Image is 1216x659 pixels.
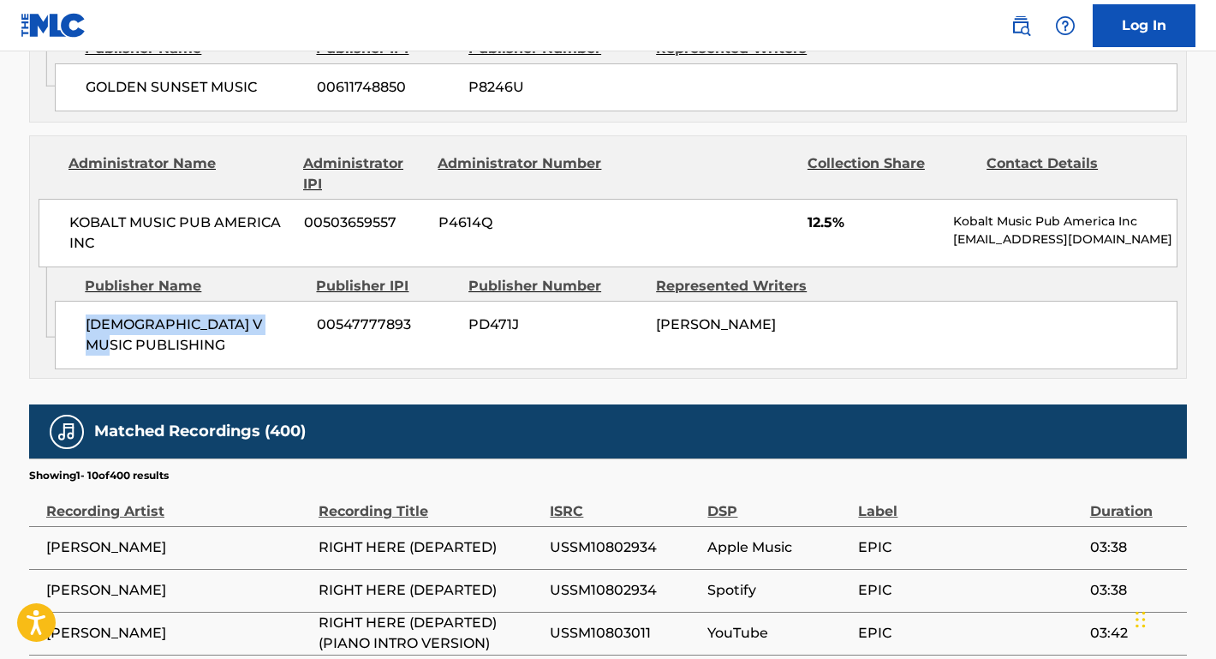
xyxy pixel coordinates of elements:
[550,483,699,522] div: ISRC
[304,213,426,233] span: 00503659557
[707,537,849,558] span: Apple Music
[550,537,699,558] span: USSM10802934
[550,580,699,601] span: USSM10802934
[808,213,940,233] span: 12.5%
[86,77,304,98] span: GOLDEN SUNSET MUSIC
[1004,9,1038,43] a: Public Search
[317,77,456,98] span: 00611748850
[1090,580,1178,601] span: 03:38
[808,153,974,195] div: Collection Share
[303,153,425,195] div: Administrator IPI
[319,580,541,601] span: RIGHT HERE (DEPARTED)
[319,483,541,522] div: Recording Title
[316,276,456,297] div: Publisher IPI
[438,153,604,195] div: Administrator Number
[468,77,643,98] span: P8246U
[858,537,1081,558] span: EPIC
[317,315,456,335] span: 00547777893
[1130,577,1216,659] iframe: Chat Widget
[1055,15,1076,36] img: help
[46,537,310,558] span: [PERSON_NAME]
[656,316,776,332] span: [PERSON_NAME]
[85,276,303,297] div: Publisher Name
[1048,9,1082,43] div: Help
[29,468,169,483] p: Showing 1 - 10 of 400 results
[46,623,310,644] span: [PERSON_NAME]
[1090,537,1178,558] span: 03:38
[858,623,1081,644] span: EPIC
[468,276,643,297] div: Publisher Number
[1010,15,1031,36] img: search
[46,580,310,601] span: [PERSON_NAME]
[858,580,1081,601] span: EPIC
[319,537,541,558] span: RIGHT HERE (DEPARTED)
[69,213,291,254] span: KOBALT MUSIC PUB AMERICA INC
[707,580,849,601] span: Spotify
[1090,623,1178,644] span: 03:42
[46,483,310,522] div: Recording Artist
[468,315,643,335] span: PD471J
[319,613,541,654] span: RIGHT HERE (DEPARTED) (PIANO INTRO VERSION)
[953,213,1177,231] p: Kobalt Music Pub America Inc
[86,315,304,356] span: [DEMOGRAPHIC_DATA] V MUSIC PUBLISHING
[94,422,306,441] h5: Matched Recordings (400)
[1130,577,1216,659] div: Widget de chat
[21,13,86,38] img: MLC Logo
[550,623,699,644] span: USSM10803011
[1093,4,1195,47] a: Log In
[1090,483,1178,522] div: Duration
[858,483,1081,522] div: Label
[69,153,290,195] div: Administrator Name
[1136,594,1146,645] div: Glisser
[953,231,1177,249] p: [EMAIL_ADDRESS][DOMAIN_NAME]
[987,153,1153,195] div: Contact Details
[656,276,831,297] div: Represented Writers
[57,422,77,442] img: Matched Recordings
[438,213,605,233] span: P4614Q
[707,483,849,522] div: DSP
[707,623,849,644] span: YouTube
